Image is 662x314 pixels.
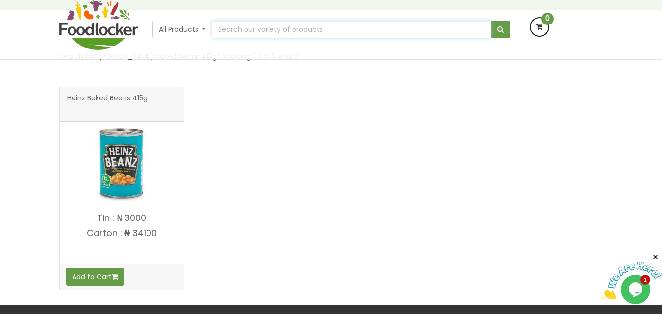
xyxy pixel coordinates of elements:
i: Add to cart [112,273,118,280]
p: Tin : ₦ 3000 [60,213,184,223]
span: Heinz Baked Beans 415g [67,95,147,114]
button: All Products [152,21,213,38]
span: 0 [541,13,554,25]
input: Search our variety of products [212,21,491,38]
p: Carton : ₦ 34100 [60,228,184,238]
img: Heinz Baked Beans 415g [85,128,158,202]
button: Add to Cart [66,268,124,286]
iframe: chat widget [601,253,662,299]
